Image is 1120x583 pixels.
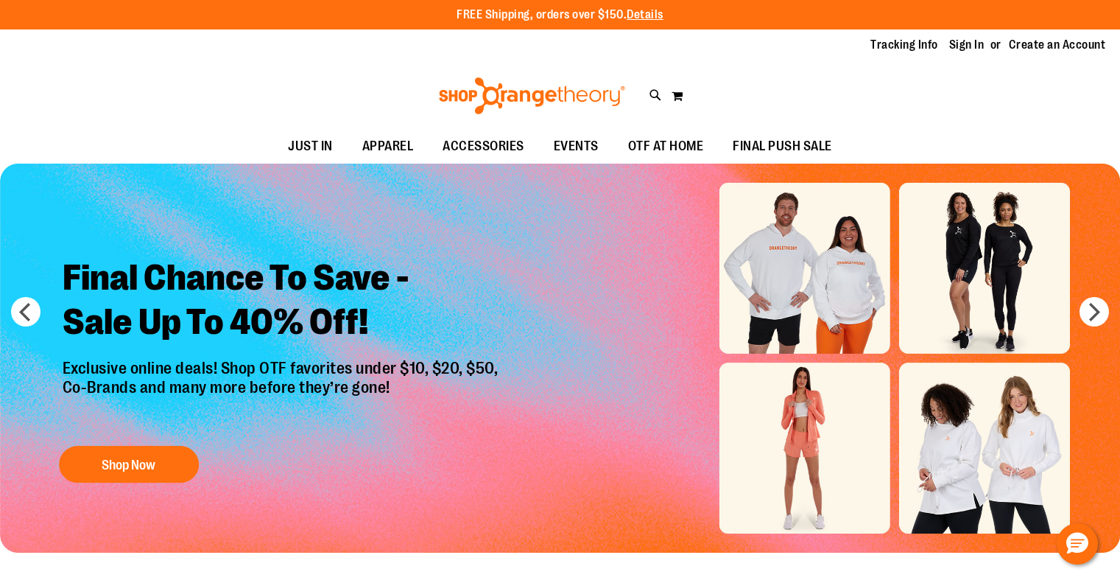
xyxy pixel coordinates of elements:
[1080,297,1109,327] button: next
[457,7,663,24] p: FREE Shipping, orders over $150.
[627,8,663,21] a: Details
[628,130,704,163] span: OTF AT HOME
[59,446,199,483] button: Shop Now
[288,130,333,163] span: JUST IN
[718,130,847,164] a: FINAL PUSH SALE
[1057,523,1098,565] button: Hello, have a question? Let’s chat.
[554,130,599,163] span: EVENTS
[733,130,832,163] span: FINAL PUSH SALE
[362,130,414,163] span: APPAREL
[273,130,348,164] a: JUST IN
[613,130,719,164] a: OTF AT HOME
[1009,37,1106,53] a: Create an Account
[52,245,513,359] h2: Final Chance To Save - Sale Up To 40% Off!
[11,297,40,327] button: prev
[52,359,513,431] p: Exclusive online deals! Shop OTF favorites under $10, $20, $50, Co-Brands and many more before th...
[428,130,539,164] a: ACCESSORIES
[443,130,524,163] span: ACCESSORIES
[949,37,985,53] a: Sign In
[437,77,627,114] img: Shop Orangetheory
[539,130,613,164] a: EVENTS
[870,37,938,53] a: Tracking Info
[348,130,429,164] a: APPAREL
